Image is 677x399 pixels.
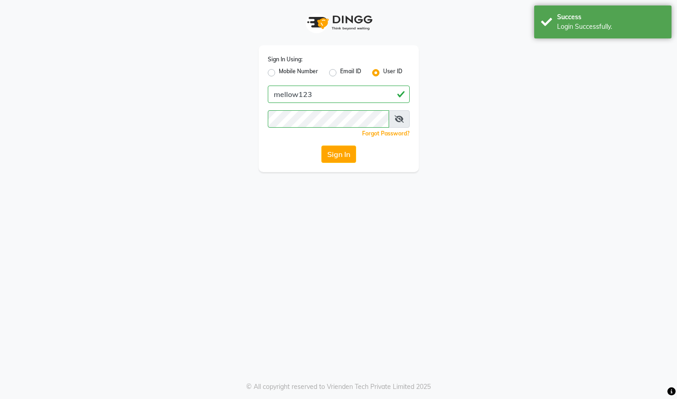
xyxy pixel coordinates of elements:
[302,9,375,36] img: logo1.svg
[557,12,665,22] div: Success
[340,67,361,78] label: Email ID
[279,67,318,78] label: Mobile Number
[268,110,389,128] input: Username
[268,86,410,103] input: Username
[321,146,356,163] button: Sign In
[557,22,665,32] div: Login Successfully.
[362,130,410,137] a: Forgot Password?
[268,55,303,64] label: Sign In Using:
[383,67,402,78] label: User ID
